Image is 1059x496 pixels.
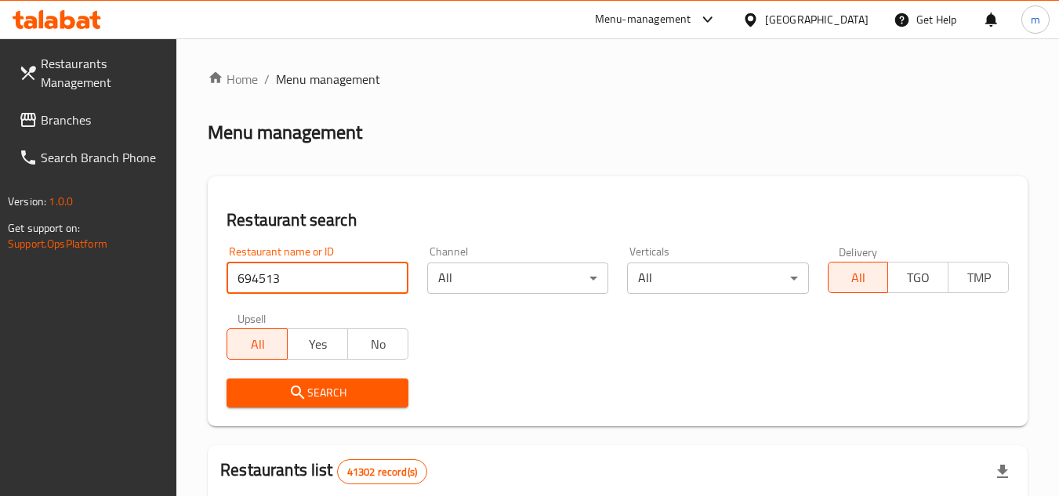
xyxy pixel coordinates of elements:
[955,266,1003,289] span: TMP
[238,313,267,324] label: Upsell
[220,458,427,484] h2: Restaurants list
[627,262,808,294] div: All
[276,70,380,89] span: Menu management
[41,54,165,92] span: Restaurants Management
[427,262,608,294] div: All
[264,70,270,89] li: /
[839,246,878,257] label: Delivery
[8,191,46,212] span: Version:
[835,266,883,289] span: All
[887,262,948,293] button: TGO
[287,328,348,360] button: Yes
[337,459,427,484] div: Total records count
[227,208,1009,232] h2: Restaurant search
[6,101,177,139] a: Branches
[595,10,691,29] div: Menu-management
[41,148,165,167] span: Search Branch Phone
[227,328,288,360] button: All
[8,218,80,238] span: Get support on:
[984,453,1021,491] div: Export file
[227,378,408,407] button: Search
[208,70,258,89] a: Home
[1031,11,1040,28] span: m
[948,262,1009,293] button: TMP
[347,328,408,360] button: No
[8,234,107,254] a: Support.OpsPlatform
[338,465,426,480] span: 41302 record(s)
[6,139,177,176] a: Search Branch Phone
[234,333,281,356] span: All
[894,266,942,289] span: TGO
[294,333,342,356] span: Yes
[765,11,869,28] div: [GEOGRAPHIC_DATA]
[239,383,395,403] span: Search
[208,70,1028,89] nav: breadcrumb
[41,110,165,129] span: Branches
[227,262,408,294] input: Search for restaurant name or ID..
[49,191,73,212] span: 1.0.0
[208,120,362,145] h2: Menu management
[6,45,177,101] a: Restaurants Management
[828,262,889,293] button: All
[354,333,402,356] span: No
